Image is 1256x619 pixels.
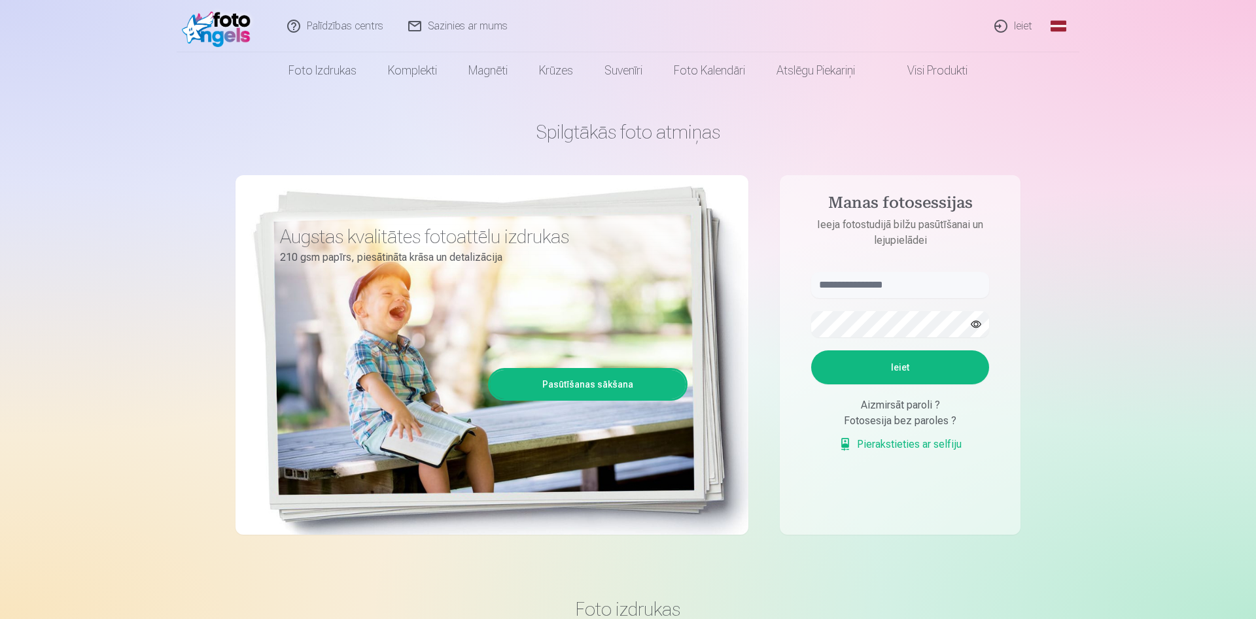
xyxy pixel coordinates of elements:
[280,248,678,267] p: 210 gsm papīrs, piesātināta krāsa un detalizācija
[658,52,761,89] a: Foto kalendāri
[453,52,523,89] a: Magnēti
[811,413,989,429] div: Fotosesija bez paroles ?
[235,120,1020,144] h1: Spilgtākās foto atmiņas
[273,52,372,89] a: Foto izdrukas
[798,193,1002,217] h4: Manas fotosessijas
[523,52,589,89] a: Krūzes
[280,225,678,248] h3: Augstas kvalitātes fotoattēlu izdrukas
[811,350,989,384] button: Ieiet
[490,370,686,399] a: Pasūtīšanas sākšana
[761,52,871,89] a: Atslēgu piekariņi
[182,5,257,47] img: /fa1
[589,52,658,89] a: Suvenīri
[871,52,983,89] a: Visi produkti
[798,217,1002,248] p: Ieeja fotostudijā bilžu pasūtīšanai un lejupielādei
[839,437,962,452] a: Pierakstieties ar selfiju
[372,52,453,89] a: Komplekti
[811,397,989,413] div: Aizmirsāt paroli ?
